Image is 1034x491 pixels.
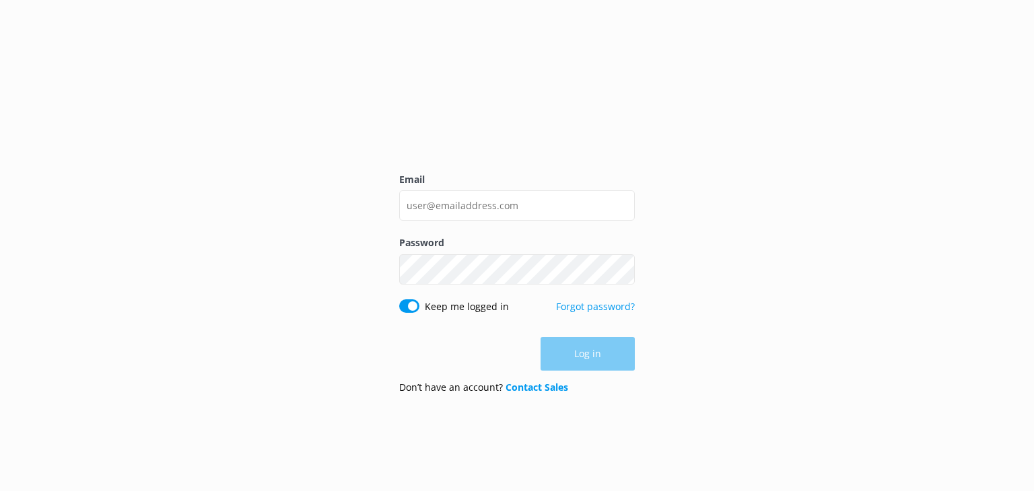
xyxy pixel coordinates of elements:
[399,190,635,221] input: user@emailaddress.com
[608,256,635,282] button: Show password
[399,172,635,187] label: Email
[506,381,568,393] a: Contact Sales
[425,299,509,314] label: Keep me logged in
[556,300,635,313] a: Forgot password?
[399,380,568,395] p: Don’t have an account?
[399,235,635,250] label: Password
